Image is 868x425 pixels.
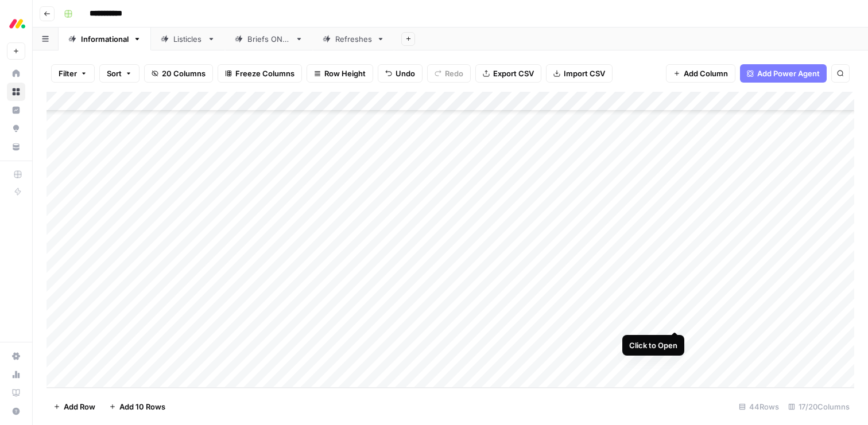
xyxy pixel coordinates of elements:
span: Row Height [324,68,366,79]
span: Undo [396,68,415,79]
button: 20 Columns [144,64,213,83]
span: Freeze Columns [235,68,294,79]
span: Export CSV [493,68,534,79]
button: Help + Support [7,402,25,420]
a: Usage [7,365,25,384]
button: Undo [378,64,423,83]
button: Filter [51,64,95,83]
span: Redo [445,68,463,79]
button: Sort [99,64,139,83]
span: 20 Columns [162,68,206,79]
a: Insights [7,101,25,119]
button: Row Height [307,64,373,83]
a: Refreshes [313,28,394,50]
div: Briefs ONLY [247,33,290,45]
span: Add 10 Rows [119,401,165,412]
div: Refreshes [335,33,372,45]
button: Redo [427,64,471,83]
a: Learning Hub [7,384,25,402]
div: Informational [81,33,129,45]
button: Add 10 Rows [102,397,172,416]
span: Sort [107,68,122,79]
a: Briefs ONLY [225,28,313,50]
a: Browse [7,83,25,101]
div: 17/20 Columns [784,397,854,416]
a: Your Data [7,138,25,156]
button: Import CSV [546,64,613,83]
button: Add Column [666,64,735,83]
span: Filter [59,68,77,79]
a: Home [7,64,25,83]
div: Listicles [173,33,203,45]
span: Add Power Agent [757,68,820,79]
img: Monday.com Logo [7,13,28,34]
a: Listicles [151,28,225,50]
button: Freeze Columns [218,64,302,83]
a: Informational [59,28,151,50]
a: Settings [7,347,25,365]
button: Add Power Agent [740,64,827,83]
span: Import CSV [564,68,605,79]
a: Opportunities [7,119,25,138]
button: Export CSV [475,64,541,83]
div: Click to Open [629,340,677,351]
button: Workspace: Monday.com [7,9,25,38]
span: Add Row [64,401,95,412]
span: Add Column [684,68,728,79]
button: Add Row [46,397,102,416]
div: 44 Rows [734,397,784,416]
